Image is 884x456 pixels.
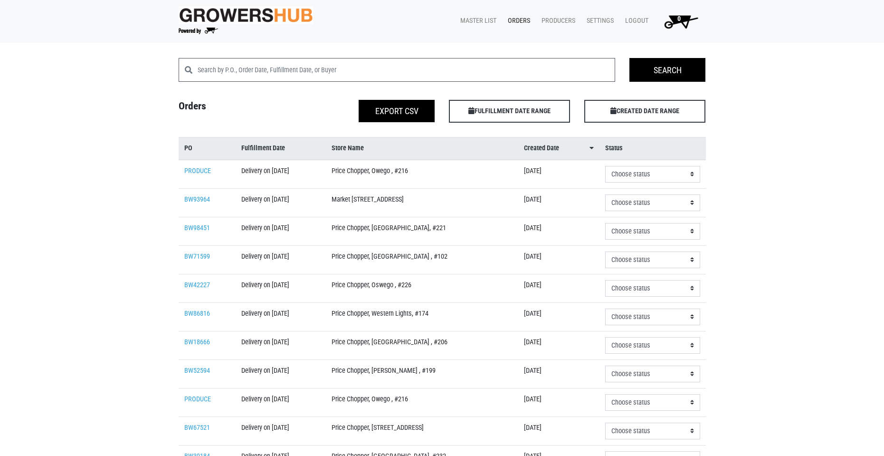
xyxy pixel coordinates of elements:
a: Fulfillment Date [241,143,320,154]
span: FULFILLMENT DATE RANGE [449,100,570,123]
a: Master List [453,12,500,30]
td: Price Chopper, [GEOGRAPHIC_DATA], #221 [326,217,518,245]
a: BW67521 [184,424,210,432]
a: 0 [652,12,706,31]
h4: Orders [171,100,307,119]
td: [DATE] [518,274,599,302]
span: 0 [677,15,681,23]
td: [DATE] [518,388,599,417]
a: Status [605,143,700,154]
td: Delivery on [DATE] [236,274,325,302]
td: [DATE] [518,359,599,388]
td: [DATE] [518,331,599,359]
a: BW18666 [184,338,210,346]
button: Export CSV [359,100,435,122]
a: Created Date [524,143,594,154]
td: Price Chopper, Western Lights, #174 [326,302,518,331]
td: [DATE] [518,217,599,245]
td: Market [STREET_ADDRESS] [326,188,518,217]
a: Store Name [332,143,513,154]
a: PO [184,143,230,154]
td: Price Chopper, [PERSON_NAME] , #199 [326,359,518,388]
a: Orders [500,12,534,30]
td: Price Chopper, Owego , #216 [326,388,518,417]
a: PRODUCE [184,395,211,403]
a: BW42227 [184,281,210,289]
a: BW86816 [184,310,210,318]
a: BW71599 [184,252,210,261]
a: BW98451 [184,224,210,232]
span: Fulfillment Date [241,143,285,154]
td: Delivery on [DATE] [236,217,325,245]
td: Price Chopper, Oswego , #226 [326,274,518,302]
span: Store Name [332,143,364,154]
td: Price Chopper, [GEOGRAPHIC_DATA] , #102 [326,245,518,274]
a: Producers [534,12,579,30]
img: original-fc7597fdc6adbb9d0e2ae620e786d1a2.jpg [179,6,314,24]
a: BW52594 [184,367,210,375]
td: [DATE] [518,302,599,331]
span: CREATED DATE RANGE [584,100,705,123]
input: Search by P.O., Order Date, Fulfillment Date, or Buyer [198,58,616,82]
td: [DATE] [518,417,599,445]
td: [DATE] [518,188,599,217]
td: Delivery on [DATE] [236,417,325,445]
a: PRODUCE [184,167,211,175]
td: Price Chopper, Owego , #216 [326,160,518,189]
img: Powered by Big Wheelbarrow [179,28,218,34]
td: Delivery on [DATE] [236,359,325,388]
td: Price Chopper, [STREET_ADDRESS] [326,417,518,445]
span: PO [184,143,192,154]
img: Cart [660,12,702,31]
td: Delivery on [DATE] [236,160,325,189]
td: [DATE] [518,160,599,189]
a: BW93964 [184,195,210,204]
td: Delivery on [DATE] [236,302,325,331]
a: Settings [579,12,618,30]
td: Delivery on [DATE] [236,331,325,359]
td: Delivery on [DATE] [236,188,325,217]
span: Status [605,143,623,154]
td: [DATE] [518,245,599,274]
span: Created Date [524,143,559,154]
input: Search [629,58,705,82]
td: Delivery on [DATE] [236,388,325,417]
td: Delivery on [DATE] [236,245,325,274]
a: Logout [618,12,652,30]
td: Price Chopper, [GEOGRAPHIC_DATA] , #206 [326,331,518,359]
